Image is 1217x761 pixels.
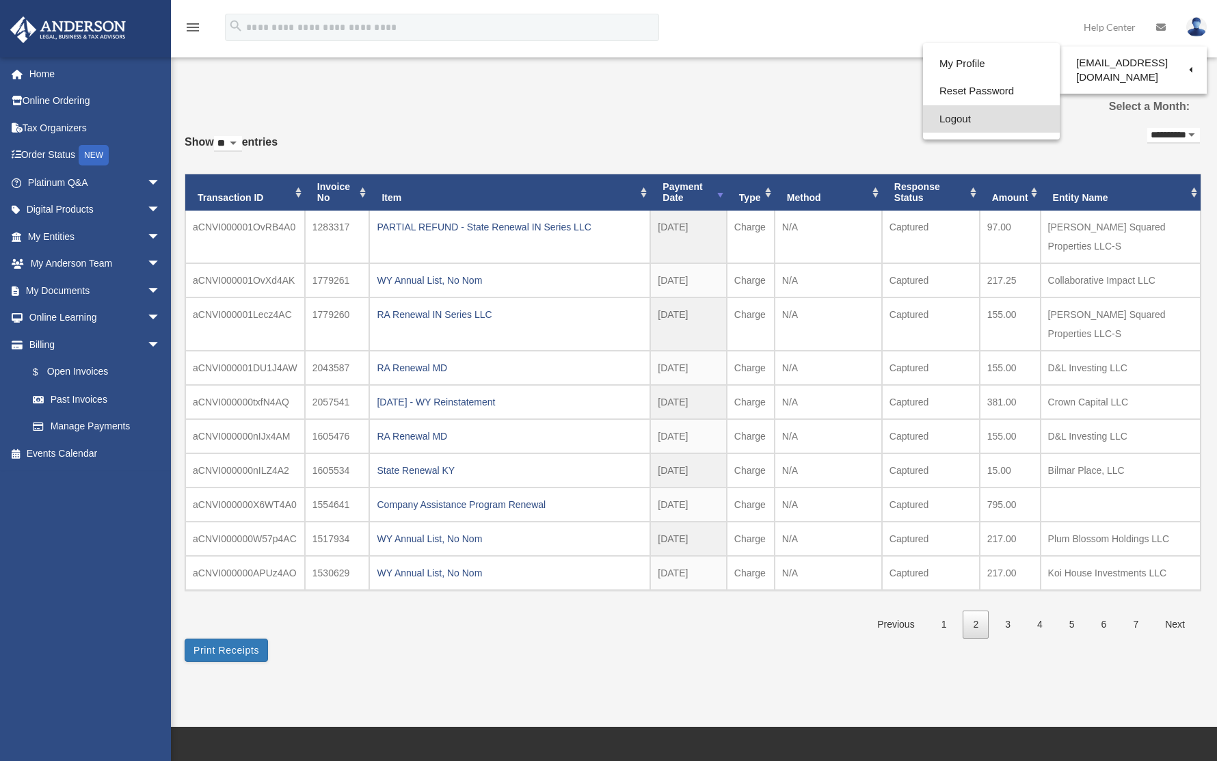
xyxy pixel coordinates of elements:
a: Manage Payments [19,413,181,440]
td: Captured [882,263,980,297]
td: aCNVI000000nIJx4AM [185,419,305,453]
a: 2 [963,611,989,639]
div: WY Annual List, No Nom [377,529,643,548]
img: User Pic [1186,17,1207,37]
td: Captured [882,351,980,385]
td: D&L Investing LLC [1041,419,1201,453]
span: arrow_drop_down [147,331,174,359]
td: N/A [775,453,882,488]
td: Captured [882,385,980,419]
td: 381.00 [980,385,1041,419]
label: Show entries [185,133,278,165]
td: Bilmar Place, LLC [1041,453,1201,488]
td: 217.00 [980,556,1041,590]
td: aCNVI000000X6WT4A0 [185,488,305,522]
select: Showentries [214,136,242,152]
td: 1517934 [305,522,370,556]
span: arrow_drop_down [147,277,174,305]
td: Captured [882,556,980,590]
a: Past Invoices [19,386,174,413]
td: Charge [727,211,775,263]
td: 97.00 [980,211,1041,263]
td: 2057541 [305,385,370,419]
div: PARTIAL REFUND - State Renewal IN Series LLC [377,217,643,237]
label: Select a Month: [1041,97,1190,116]
a: 7 [1123,611,1149,639]
th: Item: activate to sort column ascending [369,174,650,211]
td: 795.00 [980,488,1041,522]
img: Anderson Advisors Platinum Portal [6,16,130,43]
span: $ [40,364,47,381]
a: 5 [1059,611,1085,639]
td: N/A [775,522,882,556]
a: Home [10,60,181,88]
td: Captured [882,211,980,263]
div: State Renewal KY [377,461,643,480]
td: [DATE] [650,385,727,419]
a: Previous [867,611,924,639]
div: Company Assistance Program Renewal [377,495,643,514]
td: Charge [727,263,775,297]
td: N/A [775,556,882,590]
td: 1605476 [305,419,370,453]
td: [DATE] [650,351,727,385]
td: 155.00 [980,297,1041,351]
th: Method: activate to sort column ascending [775,174,882,211]
a: Platinum Q&Aarrow_drop_down [10,169,181,196]
td: N/A [775,263,882,297]
td: aCNVI000001Lecz4AC [185,297,305,351]
td: 1779261 [305,263,370,297]
a: Next [1155,611,1195,639]
div: RA Renewal MD [377,358,643,377]
td: aCNVI000000APUz4AO [185,556,305,590]
span: arrow_drop_down [147,196,174,224]
th: Amount: activate to sort column ascending [980,174,1041,211]
td: Koi House Investments LLC [1041,556,1201,590]
td: N/A [775,488,882,522]
a: My Entitiesarrow_drop_down [10,223,181,250]
th: Payment Date: activate to sort column ascending [650,174,727,211]
td: Captured [882,419,980,453]
td: N/A [775,419,882,453]
td: [DATE] [650,211,727,263]
a: Order StatusNEW [10,142,181,170]
a: Digital Productsarrow_drop_down [10,196,181,224]
td: 155.00 [980,419,1041,453]
td: N/A [775,385,882,419]
td: [PERSON_NAME] Squared Properties LLC-S [1041,211,1201,263]
td: 15.00 [980,453,1041,488]
div: WY Annual List, No Nom [377,271,643,290]
td: [DATE] [650,297,727,351]
span: arrow_drop_down [147,250,174,278]
div: [DATE] - WY Reinstatement [377,392,643,412]
td: [DATE] [650,453,727,488]
span: arrow_drop_down [147,223,174,251]
td: Collaborative Impact LLC [1041,263,1201,297]
a: Events Calendar [10,440,181,467]
td: Charge [727,419,775,453]
td: N/A [775,211,882,263]
td: [DATE] [650,488,727,522]
span: arrow_drop_down [147,169,174,197]
td: N/A [775,297,882,351]
th: Type: activate to sort column ascending [727,174,775,211]
a: menu [185,24,201,36]
button: Print Receipts [185,639,268,662]
a: Online Ordering [10,88,181,115]
a: My Profile [923,50,1060,78]
td: 1605534 [305,453,370,488]
i: menu [185,19,201,36]
a: 4 [1027,611,1053,639]
th: Invoice No: activate to sort column ascending [305,174,370,211]
td: [DATE] [650,556,727,590]
td: 2043587 [305,351,370,385]
div: NEW [79,145,109,165]
td: aCNVI000000W57p4AC [185,522,305,556]
th: Response Status: activate to sort column ascending [882,174,980,211]
td: Captured [882,297,980,351]
td: aCNVI000001DU1J4AW [185,351,305,385]
a: Tax Organizers [10,114,181,142]
td: 1554641 [305,488,370,522]
td: [DATE] [650,419,727,453]
td: aCNVI000000nILZ4A2 [185,453,305,488]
